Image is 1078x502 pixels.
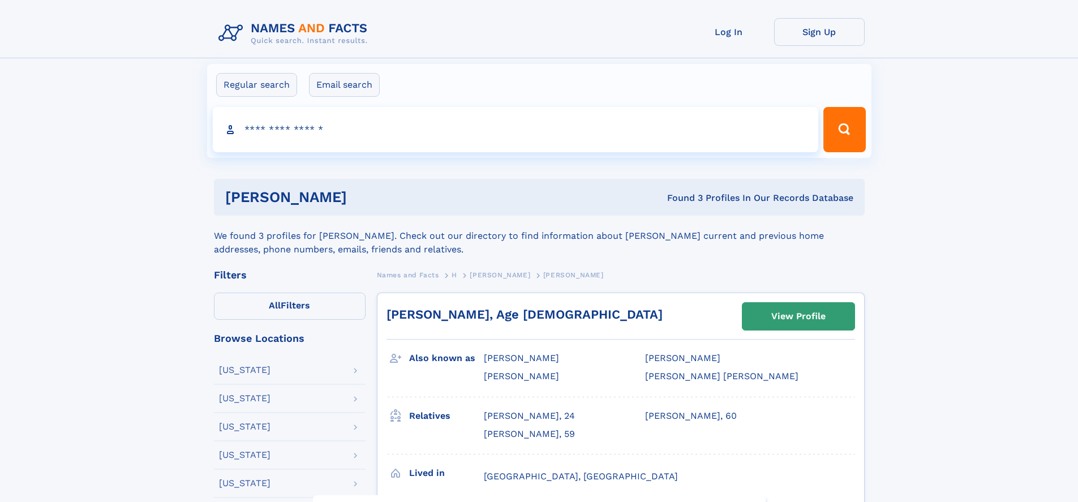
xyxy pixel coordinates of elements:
[225,190,507,204] h1: [PERSON_NAME]
[409,464,484,483] h3: Lived in
[507,192,853,204] div: Found 3 Profiles In Our Records Database
[484,353,559,363] span: [PERSON_NAME]
[377,268,439,282] a: Names and Facts
[269,300,281,311] span: All
[484,471,678,482] span: [GEOGRAPHIC_DATA], [GEOGRAPHIC_DATA]
[409,406,484,426] h3: Relatives
[742,303,854,330] a: View Profile
[771,303,826,329] div: View Profile
[214,216,865,256] div: We found 3 profiles for [PERSON_NAME]. Check out our directory to find information about [PERSON_...
[309,73,380,97] label: Email search
[470,271,530,279] span: [PERSON_NAME]
[484,371,559,381] span: [PERSON_NAME]
[219,422,270,431] div: [US_STATE]
[452,271,457,279] span: H
[645,371,798,381] span: [PERSON_NAME] [PERSON_NAME]
[216,73,297,97] label: Regular search
[214,293,366,320] label: Filters
[645,353,720,363] span: [PERSON_NAME]
[484,410,575,422] a: [PERSON_NAME], 24
[823,107,865,152] button: Search Button
[684,18,774,46] a: Log In
[219,450,270,460] div: [US_STATE]
[219,366,270,375] div: [US_STATE]
[219,394,270,403] div: [US_STATE]
[214,333,366,344] div: Browse Locations
[214,270,366,280] div: Filters
[213,107,819,152] input: search input
[543,271,604,279] span: [PERSON_NAME]
[774,18,865,46] a: Sign Up
[214,18,377,49] img: Logo Names and Facts
[645,410,737,422] a: [PERSON_NAME], 60
[219,479,270,488] div: [US_STATE]
[470,268,530,282] a: [PERSON_NAME]
[452,268,457,282] a: H
[409,349,484,368] h3: Also known as
[484,428,575,440] a: [PERSON_NAME], 59
[386,307,663,321] a: [PERSON_NAME], Age [DEMOGRAPHIC_DATA]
